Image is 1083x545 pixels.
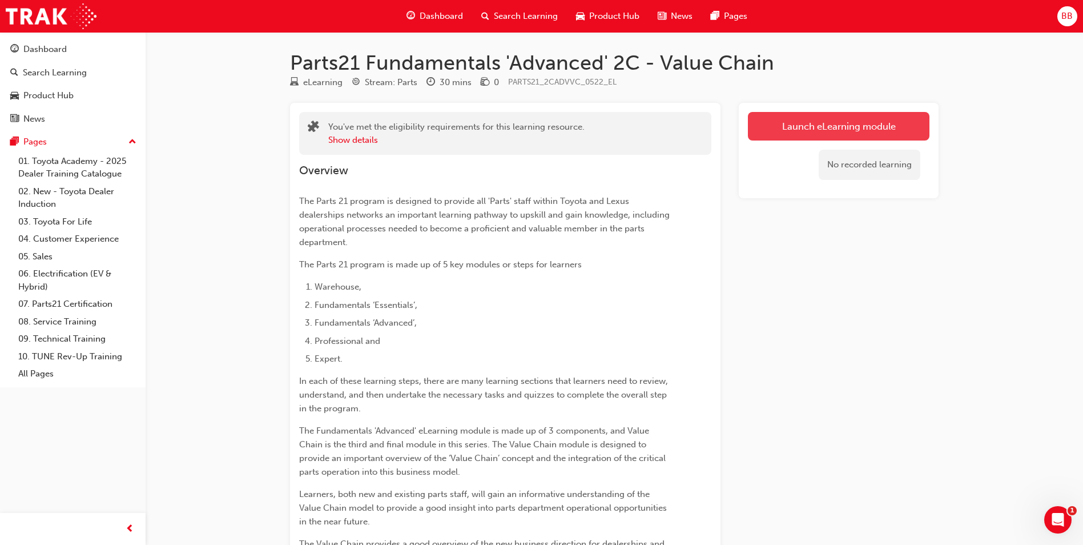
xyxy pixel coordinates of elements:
[10,137,19,147] span: pages-icon
[10,45,19,55] span: guage-icon
[397,5,472,28] a: guage-iconDashboard
[440,76,472,89] div: 30 mins
[14,330,141,348] a: 09. Technical Training
[508,77,617,87] span: Learning resource code
[315,282,361,292] span: Warehouse,
[23,43,67,56] div: Dashboard
[290,78,299,88] span: learningResourceType_ELEARNING-icon
[328,121,585,146] div: You've met the eligibility requirements for this learning resource.
[671,10,693,23] span: News
[128,135,136,150] span: up-icon
[494,10,558,23] span: Search Learning
[1061,10,1073,23] span: BB
[576,9,585,23] span: car-icon
[290,75,343,90] div: Type
[1057,6,1077,26] button: BB
[481,75,499,90] div: Price
[14,348,141,366] a: 10. TUNE Rev-Up Training
[23,89,74,102] div: Product Hub
[14,248,141,266] a: 05. Sales
[14,230,141,248] a: 04. Customer Experience
[299,426,668,477] span: The Fundamentals 'Advanced' eLearning module is made up of 3 components, and Value Chain is the t...
[5,37,141,131] button: DashboardSearch LearningProduct HubNews
[365,76,417,89] div: Stream: Parts
[711,9,719,23] span: pages-icon
[819,150,920,180] div: No recorded learning
[5,131,141,153] button: Pages
[481,9,489,23] span: search-icon
[315,354,343,364] span: Expert.
[23,135,47,149] div: Pages
[315,300,417,310] span: Fundamentals ‘Essentials’,
[14,365,141,383] a: All Pages
[567,5,649,28] a: car-iconProduct Hub
[589,10,639,23] span: Product Hub
[6,3,96,29] img: Trak
[426,78,435,88] span: clock-icon
[14,183,141,213] a: 02. New - Toyota Dealer Induction
[649,5,702,28] a: news-iconNews
[23,66,87,79] div: Search Learning
[1068,506,1077,515] span: 1
[299,196,672,247] span: The Parts 21 program is designed to provide all 'Parts' staff within Toyota and Lexus dealerships...
[5,85,141,106] a: Product Hub
[126,522,134,536] span: prev-icon
[299,259,582,270] span: The Parts 21 program is made up of 5 key modules or steps for learners
[472,5,567,28] a: search-iconSearch Learning
[724,10,747,23] span: Pages
[406,9,415,23] span: guage-icon
[14,295,141,313] a: 07. Parts21 Certification
[420,10,463,23] span: Dashboard
[10,114,19,125] span: news-icon
[14,213,141,231] a: 03. Toyota For Life
[23,113,45,126] div: News
[5,62,141,83] a: Search Learning
[290,50,939,75] h1: Parts21 Fundamentals 'Advanced' 2C - Value Chain
[5,39,141,60] a: Dashboard
[748,112,929,141] a: Launch eLearning module
[14,265,141,295] a: 06. Electrification (EV & Hybrid)
[352,78,360,88] span: target-icon
[14,313,141,331] a: 08. Service Training
[658,9,666,23] span: news-icon
[14,153,141,183] a: 01. Toyota Academy - 2025 Dealer Training Catalogue
[10,91,19,101] span: car-icon
[352,75,417,90] div: Stream
[299,164,348,177] span: Overview
[328,134,378,147] button: Show details
[315,318,417,328] span: Fundamentals ‘Advanced’,
[10,68,18,78] span: search-icon
[315,336,380,346] span: Professional and
[494,76,499,89] div: 0
[5,109,141,130] a: News
[702,5,756,28] a: pages-iconPages
[481,78,489,88] span: money-icon
[308,122,319,135] span: puzzle-icon
[426,75,472,90] div: Duration
[299,489,669,527] span: Learners, both new and existing parts staff, will gain an informative understanding of the Value ...
[299,376,670,414] span: In each of these learning steps, there are many learning sections that learners need to review, u...
[303,76,343,89] div: eLearning
[1044,506,1072,534] iframe: Intercom live chat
